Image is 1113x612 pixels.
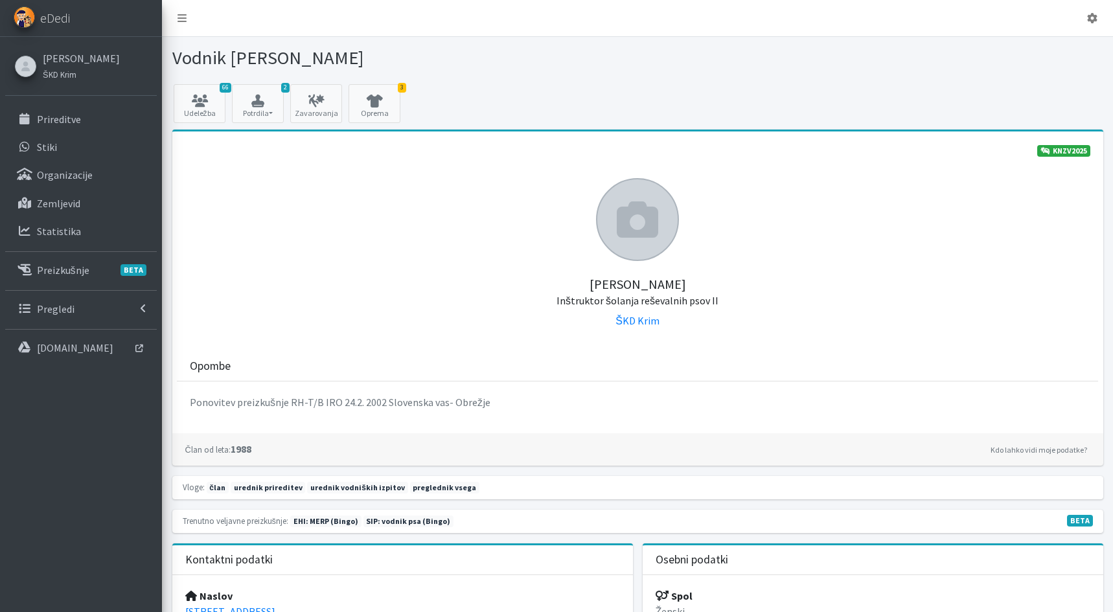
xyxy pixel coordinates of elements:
h5: [PERSON_NAME] [185,261,1090,308]
a: 3 Oprema [349,84,400,123]
a: Pregledi [5,296,157,322]
p: Pregledi [37,302,75,315]
strong: 1988 [185,442,251,455]
p: [DOMAIN_NAME] [37,341,113,354]
p: Organizacije [37,168,93,181]
a: [DOMAIN_NAME] [5,335,157,361]
p: Zemljevid [37,197,80,210]
small: Član od leta: [185,444,231,455]
h3: Kontaktni podatki [185,553,273,567]
span: V fazi razvoja [1067,515,1093,527]
a: Stiki [5,134,157,160]
p: Preizkušnje [37,264,89,277]
h3: Opombe [190,359,231,373]
span: član [207,482,229,493]
span: 66 [220,83,231,93]
span: preglednik vsega [410,482,480,493]
h3: Osebni podatki [656,553,728,567]
a: KNZV2025 [1037,145,1090,157]
span: urednik vodniških izpitov [307,482,407,493]
a: Kdo lahko vidi moje podatke? [987,442,1090,458]
span: Naslednja preizkušnja: jesen 2025 [290,516,361,527]
span: 2 [281,83,290,93]
a: Zemljevid [5,190,157,216]
img: eDedi [14,6,35,28]
small: ŠKD Krim [43,69,76,80]
small: Inštruktor šolanja reševalnih psov II [556,294,718,307]
a: Zavarovanja [290,84,342,123]
p: Statistika [37,225,81,238]
button: 2 Potrdila [232,84,284,123]
span: eDedi [40,8,70,28]
a: Statistika [5,218,157,244]
a: [PERSON_NAME] [43,51,120,66]
a: Organizacije [5,162,157,188]
p: Ponovitev preizkušnje RH-T/B IRO 24.2. 2002 Slovenska vas- Obrežje [190,394,1085,410]
a: Prireditve [5,106,157,132]
a: ŠKD Krim [615,314,660,327]
strong: Spol [656,589,693,602]
span: 3 [398,83,406,93]
span: Naslednja preizkušnja: jesen 2027 [363,516,454,527]
strong: Naslov [185,589,233,602]
p: Stiki [37,141,57,153]
span: urednik prireditev [231,482,306,493]
small: Vloge: [183,482,205,492]
p: Prireditve [37,113,81,126]
a: PreizkušnjeBETA [5,257,157,283]
a: ŠKD Krim [43,66,120,82]
span: BETA [120,264,146,276]
small: Trenutno veljavne preizkušnje: [183,516,288,526]
h1: Vodnik [PERSON_NAME] [172,47,633,69]
a: 66 Udeležba [174,84,225,123]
